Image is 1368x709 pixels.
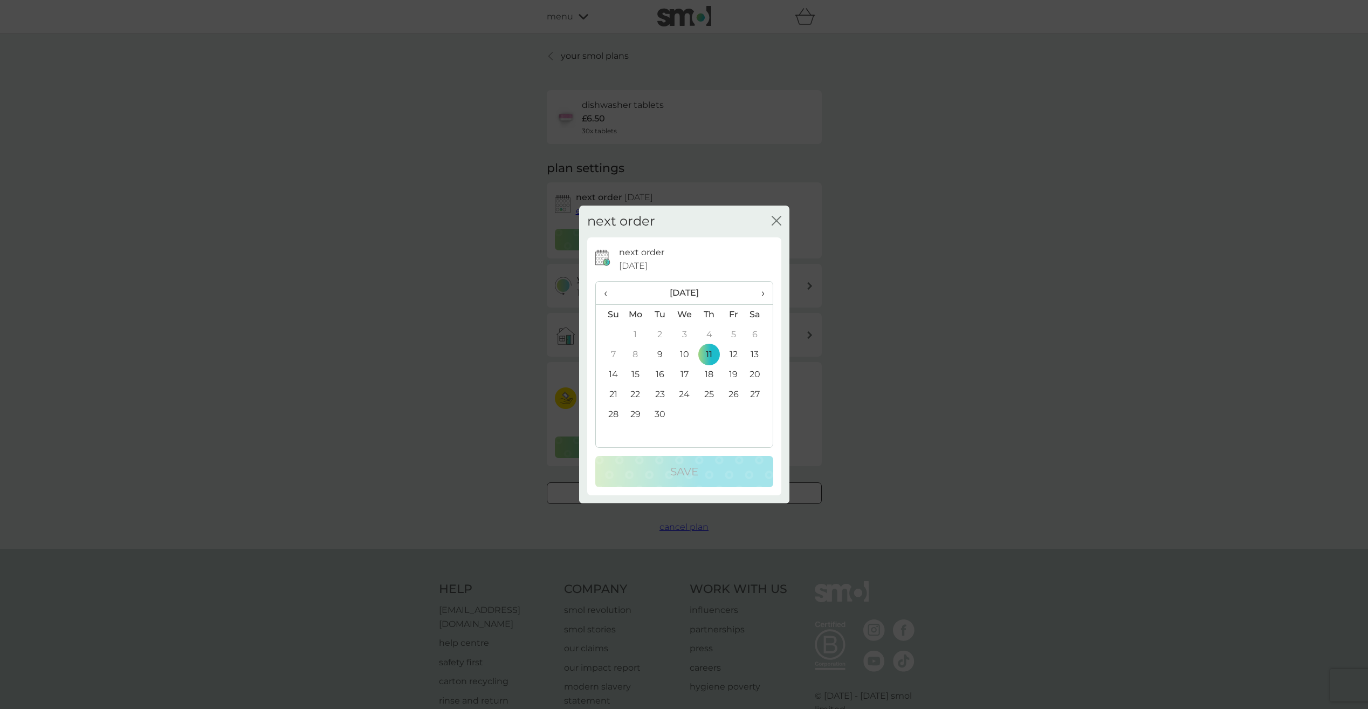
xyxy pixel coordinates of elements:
td: 4 [697,325,721,345]
td: 15 [623,365,648,385]
span: › [753,282,764,304]
th: Su [596,304,623,325]
p: Save [670,463,698,480]
td: 6 [745,325,772,345]
td: 1 [623,325,648,345]
th: Mo [623,304,648,325]
th: [DATE] [623,282,746,305]
th: Fr [721,304,746,325]
td: 20 [745,365,772,385]
button: Save [595,456,773,487]
span: ‹ [604,282,615,304]
button: close [772,216,781,227]
td: 25 [697,385,721,405]
td: 14 [596,365,623,385]
span: [DATE] [619,259,648,273]
td: 2 [648,325,672,345]
td: 11 [697,345,721,365]
td: 13 [745,345,772,365]
p: next order [619,246,664,260]
td: 12 [721,345,746,365]
td: 26 [721,385,746,405]
td: 24 [672,385,697,405]
td: 30 [648,405,672,425]
td: 23 [648,385,672,405]
td: 22 [623,385,648,405]
td: 17 [672,365,697,385]
td: 18 [697,365,721,385]
th: Th [697,304,721,325]
td: 28 [596,405,623,425]
td: 5 [721,325,746,345]
td: 8 [623,345,648,365]
th: We [672,304,697,325]
th: Sa [745,304,772,325]
h2: next order [587,214,655,229]
td: 9 [648,345,672,365]
td: 21 [596,385,623,405]
td: 27 [745,385,772,405]
td: 19 [721,365,746,385]
td: 16 [648,365,672,385]
td: 3 [672,325,697,345]
th: Tu [648,304,672,325]
td: 7 [596,345,623,365]
td: 29 [623,405,648,425]
td: 10 [672,345,697,365]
